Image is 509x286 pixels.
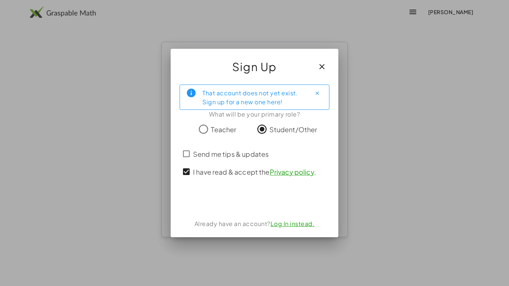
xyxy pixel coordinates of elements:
div: Already have an account? [180,219,329,228]
span: I have read & accept the . [193,167,316,177]
div: That account does not yet exist. Sign up for a new one here! [202,88,305,107]
a: Privacy policy [270,168,314,176]
iframe: Sign in with Google Button [214,192,295,208]
a: Log In instead. [271,220,315,228]
span: Sign Up [232,58,277,76]
span: Teacher [211,124,236,134]
div: What will be your primary role? [180,110,329,119]
span: Send me tips & updates [193,149,269,159]
span: Student/Other [269,124,317,134]
button: Close [311,87,323,99]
